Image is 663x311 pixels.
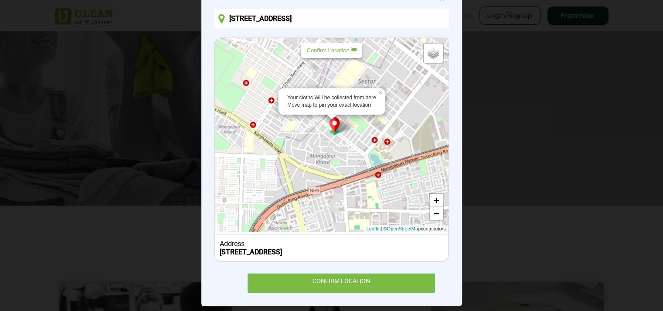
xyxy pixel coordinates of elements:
a: Zoom in [430,194,443,207]
a: OpenStreetMap [387,225,421,233]
a: Layers [424,44,443,63]
div: Address [220,240,443,248]
a: × [377,88,385,94]
a: Leaflet [366,225,381,233]
div: Your cloths Will be collected from here Move map to pin your exact location [287,94,377,109]
input: Enter location [214,9,449,28]
a: Zoom out [430,207,443,220]
p: Confirm Location [306,47,356,54]
div: CONFIRM LOCATION [248,274,435,293]
b: [STREET_ADDRESS] [220,248,282,256]
div: | © contributors [364,225,448,233]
